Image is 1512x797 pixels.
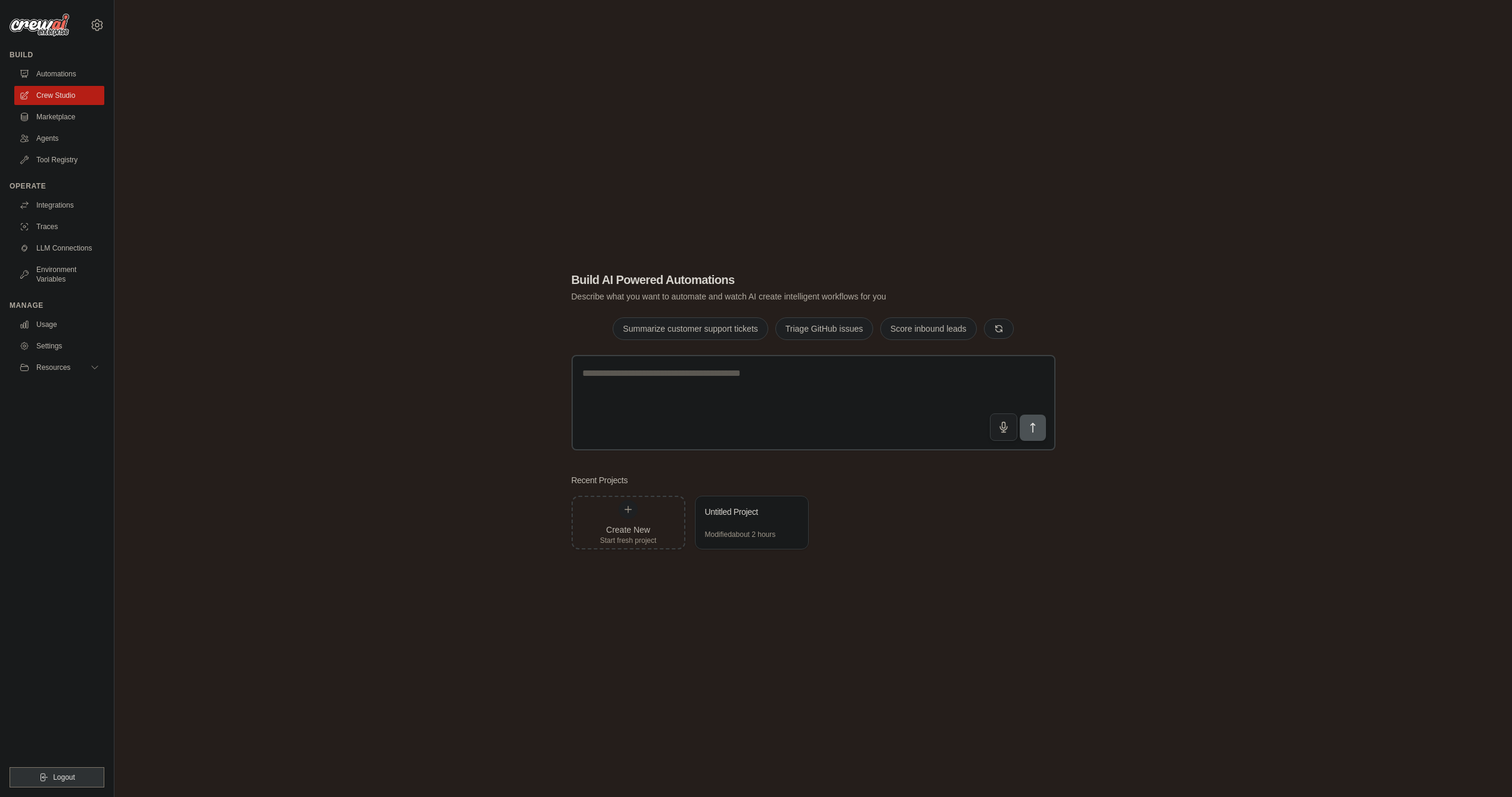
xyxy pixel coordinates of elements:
[14,336,104,356] a: Settings
[14,260,104,289] a: Environment Variables
[600,524,657,536] div: Create New
[10,767,104,787] button: Logout
[880,317,977,340] button: Score inbound leads
[14,196,104,215] a: Integrations
[14,358,104,377] button: Resources
[14,86,104,105] a: Crew Studio
[14,129,104,148] a: Agents
[14,64,104,84] a: Automations
[990,413,1017,441] button: Click to speak your automation idea
[705,506,787,518] div: Untitled Project
[10,50,104,60] div: Build
[613,317,768,340] button: Summarize customer support tickets
[14,217,104,236] a: Traces
[775,317,873,340] button: Triage GitHub issues
[14,150,104,169] a: Tool Registry
[36,363,70,372] span: Resources
[572,474,628,486] h3: Recent Projects
[984,319,1014,339] button: Get new suggestions
[10,301,104,310] div: Manage
[572,291,972,302] p: Describe what you want to automate and watch AI create intelligent workflows for you
[10,181,104,191] div: Operate
[53,773,75,782] span: Logout
[14,239,104,258] a: LLM Connections
[600,536,657,545] div: Start fresh project
[14,107,104,126] a: Marketplace
[14,315,104,334] a: Usage
[10,14,69,36] img: Logo
[572,271,972,288] h1: Build AI Powered Automations
[705,530,776,539] div: Modified about 2 hours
